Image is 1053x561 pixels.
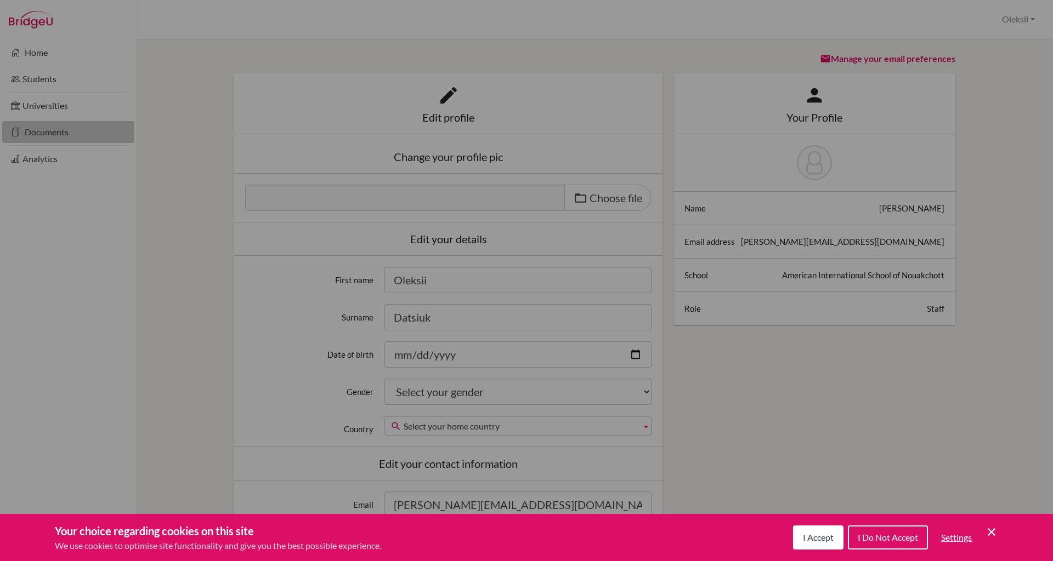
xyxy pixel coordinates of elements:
[932,526,981,548] button: Settings
[858,532,918,542] span: I Do Not Accept
[55,539,381,552] p: We use cookies to optimise site functionality and give you the best possible experience.
[793,525,843,549] button: I Accept
[848,525,928,549] button: I Do Not Accept
[985,525,998,539] button: Save and close
[941,532,972,542] span: Settings
[55,523,381,539] h3: Your choice regarding cookies on this site
[803,532,834,542] span: I Accept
